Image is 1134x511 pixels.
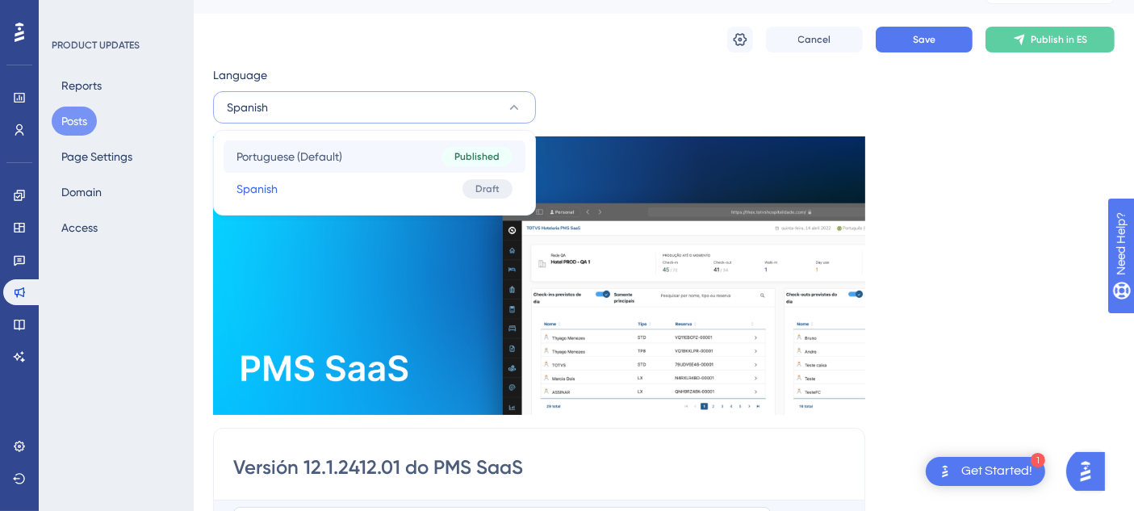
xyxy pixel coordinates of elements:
[876,27,973,52] button: Save
[38,4,101,23] span: Need Help?
[52,178,111,207] button: Domain
[1066,447,1115,496] iframe: UserGuiding AI Assistant Launcher
[213,65,267,85] span: Language
[52,142,142,171] button: Page Settings
[52,39,140,52] div: PRODUCT UPDATES
[236,179,278,199] span: Spanish
[52,71,111,100] button: Reports
[233,454,845,480] input: Post Title
[1031,33,1087,46] span: Publish in ES
[52,107,97,136] button: Posts
[236,147,342,166] span: Portuguese (Default)
[213,91,536,124] button: Spanish
[224,140,525,173] button: Portuguese (Default)Published
[1031,453,1045,467] div: 1
[224,173,525,205] button: SpanishDraft
[227,98,268,117] span: Spanish
[454,150,500,163] span: Published
[213,136,865,415] img: file-1734465783604.png
[961,463,1032,480] div: Get Started!
[935,462,955,481] img: launcher-image-alternative-text
[926,457,1045,486] div: Open Get Started! checklist, remaining modules: 1
[985,27,1115,52] button: Publish in ES
[475,182,500,195] span: Draft
[52,213,107,242] button: Access
[766,27,863,52] button: Cancel
[798,33,831,46] span: Cancel
[913,33,935,46] span: Save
